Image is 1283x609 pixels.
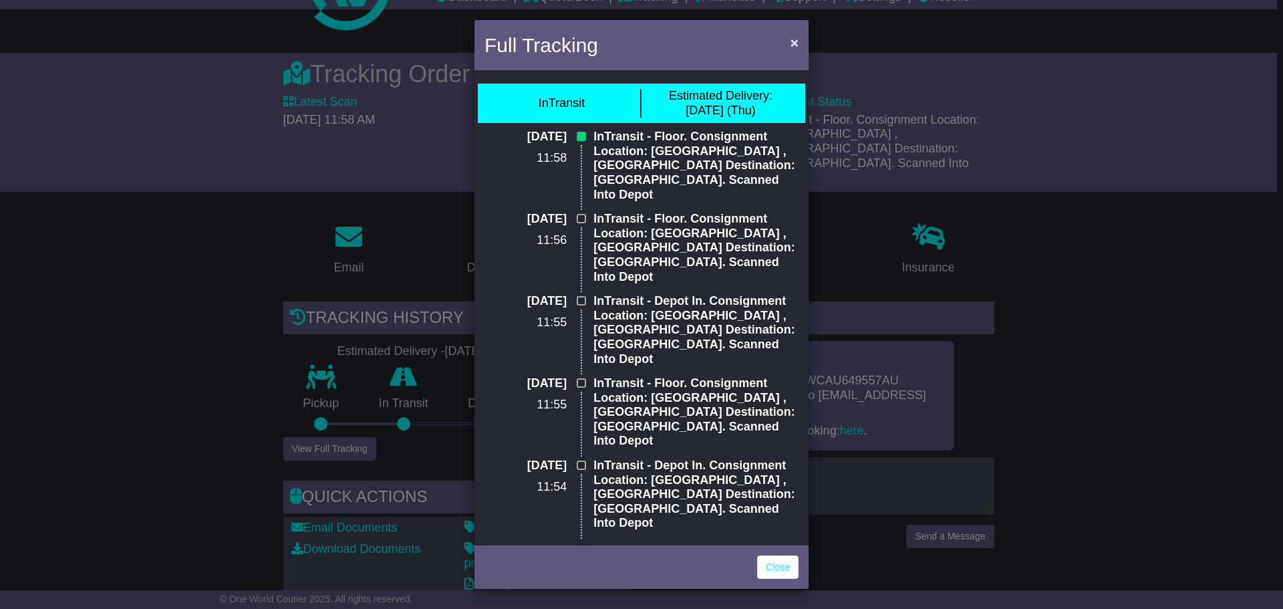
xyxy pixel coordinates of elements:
[539,96,585,111] div: InTransit
[484,151,567,166] p: 11:58
[791,35,799,50] span: ×
[593,294,799,366] p: InTransit - Depot In. Consignment Location: [GEOGRAPHIC_DATA] , [GEOGRAPHIC_DATA] Destination: [G...
[593,130,799,202] p: InTransit - Floor. Consignment Location: [GEOGRAPHIC_DATA] , [GEOGRAPHIC_DATA] Destination: [GEOG...
[484,294,567,309] p: [DATE]
[484,130,567,144] p: [DATE]
[484,212,567,227] p: [DATE]
[484,459,567,473] p: [DATE]
[757,556,799,579] a: Close
[484,30,598,60] h4: Full Tracking
[484,480,567,495] p: 11:54
[669,89,772,102] span: Estimated Delivery:
[484,541,567,556] p: [DATE]
[784,29,805,56] button: Close
[484,233,567,248] p: 11:56
[484,376,567,391] p: [DATE]
[593,376,799,449] p: InTransit - Floor. Consignment Location: [GEOGRAPHIC_DATA] , [GEOGRAPHIC_DATA] Destination: [GEOG...
[484,316,567,330] p: 11:55
[669,89,772,118] div: [DATE] (Thu)
[593,459,799,531] p: InTransit - Depot In. Consignment Location: [GEOGRAPHIC_DATA] , [GEOGRAPHIC_DATA] Destination: [G...
[484,398,567,412] p: 11:55
[593,212,799,284] p: InTransit - Floor. Consignment Location: [GEOGRAPHIC_DATA] , [GEOGRAPHIC_DATA] Destination: [GEOG...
